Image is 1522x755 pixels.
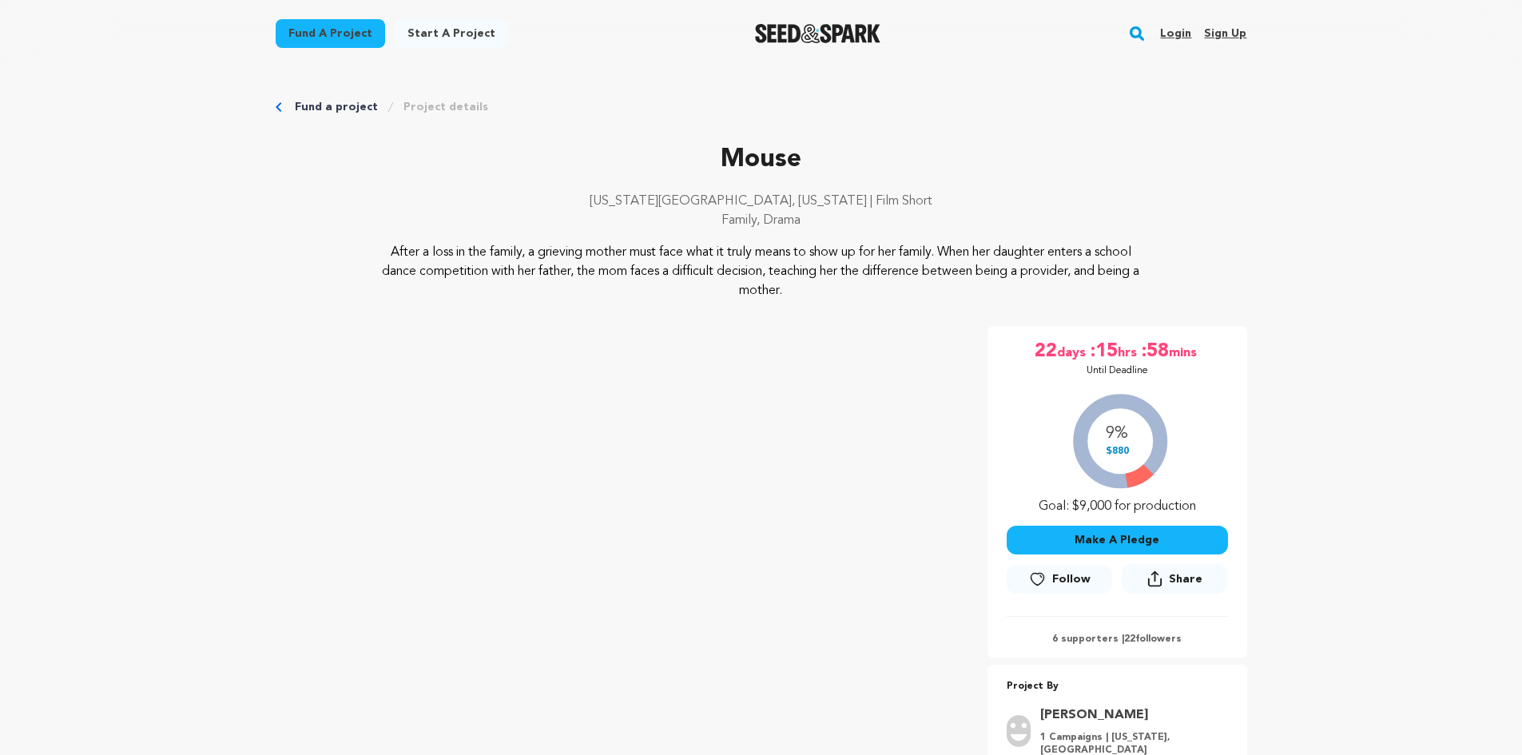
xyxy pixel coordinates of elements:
[1087,364,1148,377] p: Until Deadline
[276,19,385,48] a: Fund a project
[276,141,1247,179] p: Mouse
[276,211,1247,230] p: Family, Drama
[395,19,508,48] a: Start a project
[1140,339,1169,364] span: :58
[1204,21,1246,46] a: Sign up
[1057,339,1089,364] span: days
[1160,21,1191,46] a: Login
[1007,633,1228,646] p: 6 supporters | followers
[1122,564,1227,594] button: Share
[1040,705,1218,725] a: Goto Francesca Valle profile
[1089,339,1118,364] span: :15
[1122,564,1227,600] span: Share
[1169,571,1202,587] span: Share
[1007,678,1228,696] p: Project By
[1118,339,1140,364] span: hrs
[1169,339,1200,364] span: mins
[276,192,1247,211] p: [US_STATE][GEOGRAPHIC_DATA], [US_STATE] | Film Short
[1052,571,1091,587] span: Follow
[372,243,1150,300] p: After a loss in the family, a grieving mother must face what it truly means to show up for her fa...
[403,99,488,115] a: Project details
[755,24,880,43] a: Seed&Spark Homepage
[1007,715,1031,747] img: user.png
[755,24,880,43] img: Seed&Spark Logo Dark Mode
[276,99,1247,115] div: Breadcrumb
[1124,634,1135,644] span: 22
[1007,526,1228,554] button: Make A Pledge
[1035,339,1057,364] span: 22
[1007,565,1112,594] a: Follow
[295,99,378,115] a: Fund a project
